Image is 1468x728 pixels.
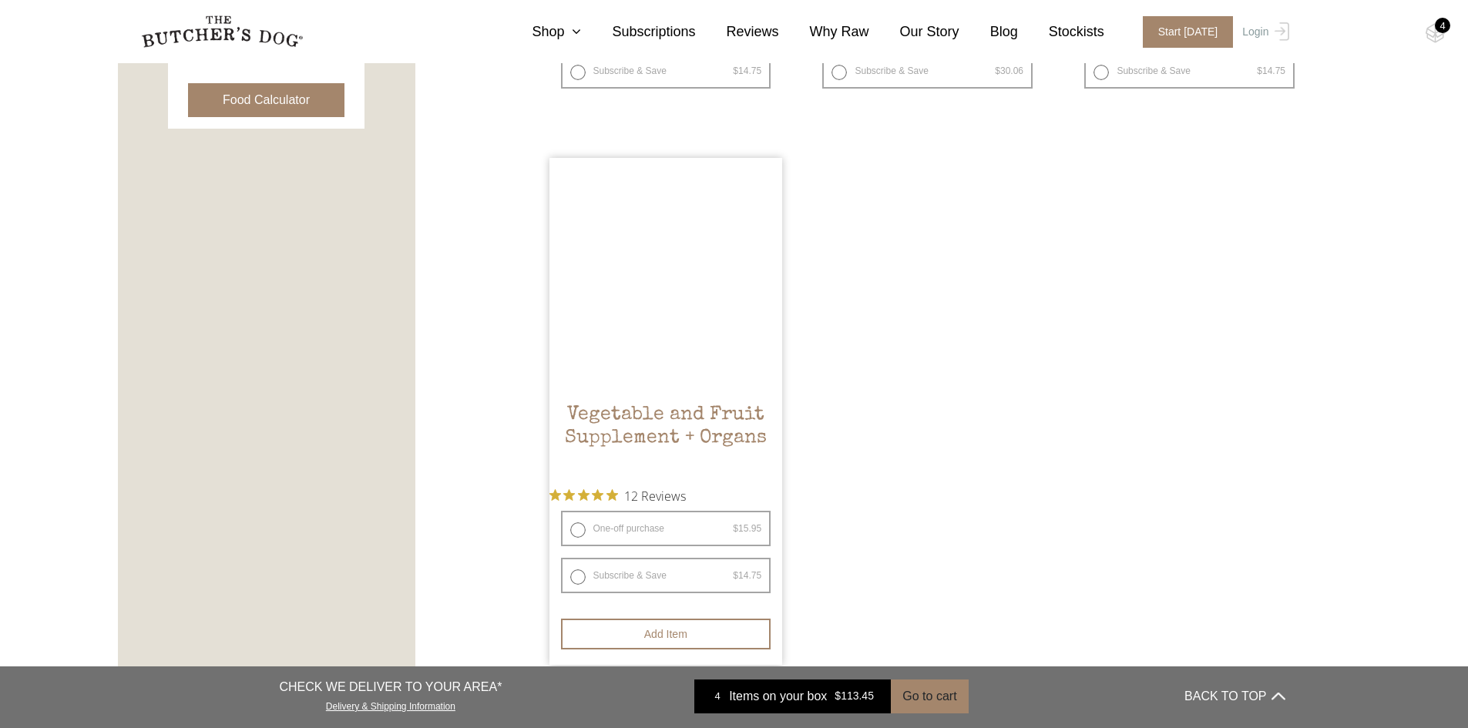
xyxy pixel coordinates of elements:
[1084,53,1295,89] label: Subscribe & Save
[733,570,761,581] bdi: 14.75
[733,570,738,581] span: $
[549,484,686,507] button: Rated 4.8 out of 5 stars from 12 reviews. Jump to reviews.
[561,619,771,649] button: Add item
[959,22,1018,42] a: Blog
[835,690,874,703] bdi: 113.45
[549,158,783,476] a: Vegetable and Fruit Supplement + Organs
[733,523,738,534] span: $
[501,22,581,42] a: Shop
[1184,678,1285,715] button: BACK TO TOP
[995,65,1000,76] span: $
[822,53,1033,89] label: Subscribe & Save
[1257,65,1285,76] bdi: 14.75
[1238,16,1288,48] a: Login
[549,404,783,476] h2: Vegetable and Fruit Supplement + Organs
[733,65,761,76] bdi: 14.75
[869,22,959,42] a: Our Story
[188,83,344,117] button: Food Calculator
[279,678,502,696] p: CHECK WE DELIVER TO YOUR AREA*
[729,687,827,706] span: Items on your box
[1257,65,1262,76] span: $
[561,558,771,593] label: Subscribe & Save
[835,690,841,703] span: $
[733,65,738,76] span: $
[581,22,695,42] a: Subscriptions
[326,697,455,712] a: Delivery & Shipping Information
[779,22,869,42] a: Why Raw
[1426,23,1445,43] img: TBD_Cart-Empty.png
[891,679,968,713] button: Go to cart
[995,65,1023,76] bdi: 30.06
[694,679,891,713] a: 4 Items on your box $113.45
[561,53,771,89] label: Subscribe & Save
[624,484,686,507] span: 12 Reviews
[1018,22,1104,42] a: Stockists
[733,523,761,534] bdi: 15.95
[1435,18,1450,33] div: 4
[1127,16,1239,48] a: Start [DATE]
[1143,16,1234,48] span: Start [DATE]
[561,511,771,546] label: One-off purchase
[706,689,729,704] div: 4
[696,22,779,42] a: Reviews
